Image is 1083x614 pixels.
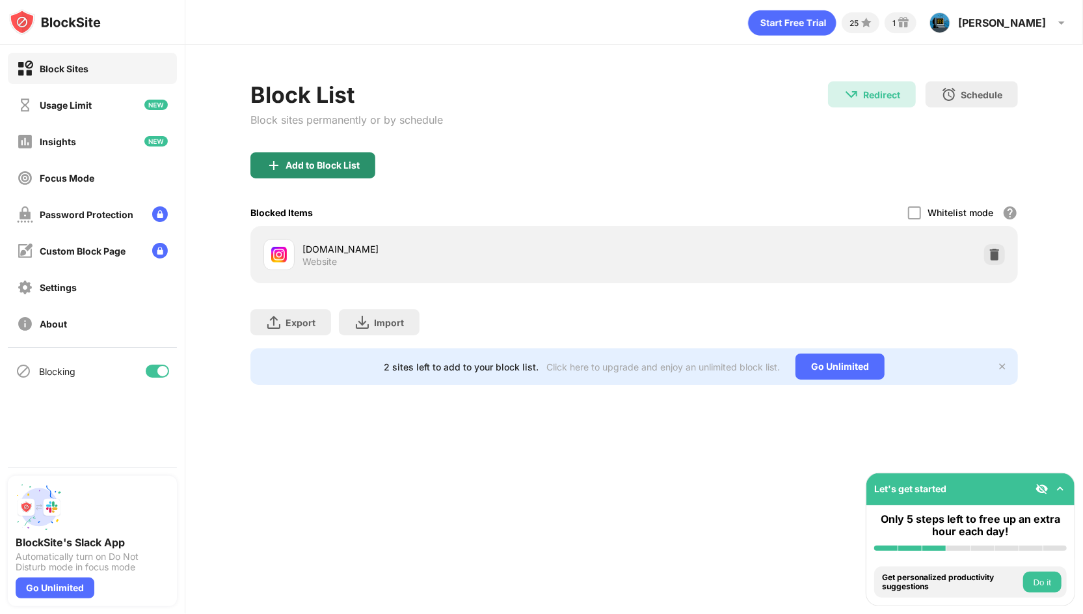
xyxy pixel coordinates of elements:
div: 2 sites left to add to your block list. [384,361,539,372]
div: About [40,318,67,329]
img: blocking-icon.svg [16,363,31,379]
img: new-icon.svg [144,100,168,110]
div: Click here to upgrade and enjoy an unlimited block list. [546,361,780,372]
div: Export [286,317,315,328]
div: Whitelist mode [928,207,993,218]
img: favicons [271,247,287,262]
div: Get personalized productivity suggestions [882,573,1020,592]
div: Add to Block List [286,160,360,171]
div: Block sites permanently or by schedule [250,113,443,126]
div: Import [374,317,404,328]
div: Go Unlimited [796,354,885,380]
img: focus-off.svg [17,170,33,186]
img: omni-setup-toggle.svg [1054,482,1067,495]
div: Insights [40,136,76,147]
div: Block List [250,81,443,108]
div: Website [302,256,337,268]
img: logo-blocksite.svg [9,9,101,35]
div: Only 5 steps left to free up an extra hour each day! [874,513,1067,538]
img: push-slack.svg [16,484,62,531]
div: [DOMAIN_NAME] [302,242,634,256]
div: Blocked Items [250,207,313,218]
div: Blocking [39,366,75,377]
img: insights-off.svg [17,133,33,150]
img: password-protection-off.svg [17,206,33,223]
div: Automatically turn on Do Not Disturb mode in focus mode [16,551,169,572]
div: Settings [40,282,77,293]
img: eye-not-visible.svg [1036,482,1049,495]
div: Usage Limit [40,100,92,111]
div: Focus Mode [40,173,94,184]
img: time-usage-off.svg [17,97,33,113]
img: settings-off.svg [17,279,33,296]
div: Schedule [961,89,1002,100]
img: x-button.svg [997,361,1008,372]
img: about-off.svg [17,316,33,332]
div: Password Protection [40,209,133,220]
img: reward-small.svg [896,15,911,31]
img: lock-menu.svg [152,206,168,222]
div: Custom Block Page [40,245,126,257]
div: Let's get started [874,483,946,494]
div: Go Unlimited [16,578,94,598]
img: block-on.svg [17,61,33,77]
img: ACg8ocKhLZTluANqm7TNrUh1sHrrNtwyf0ZjMNLZ7DeiwhaLU9D6scCwuQ=s96-c [929,12,950,33]
div: 25 [849,18,859,28]
div: BlockSite's Slack App [16,536,169,549]
img: customize-block-page-off.svg [17,243,33,259]
img: lock-menu.svg [152,243,168,258]
button: Do it [1023,572,1062,593]
img: new-icon.svg [144,136,168,147]
img: points-small.svg [859,15,874,31]
div: animation [748,10,836,36]
div: Redirect [863,89,900,100]
div: 1 [892,18,896,28]
div: Block Sites [40,63,88,74]
div: [PERSON_NAME] [958,16,1046,29]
